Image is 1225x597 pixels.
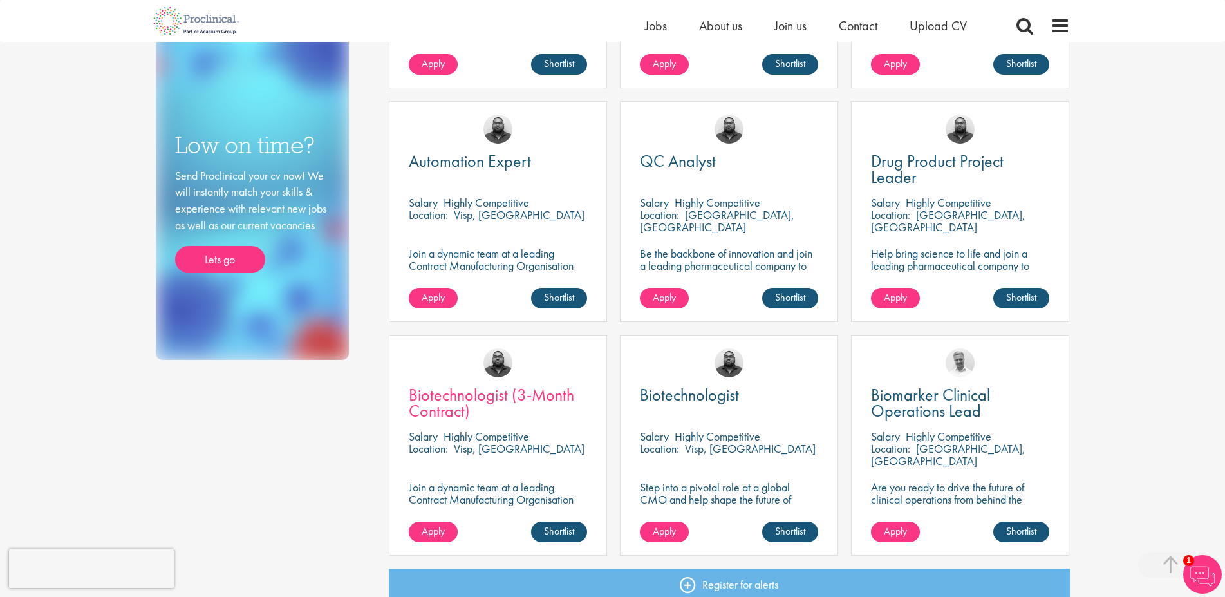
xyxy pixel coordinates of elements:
[640,384,739,406] span: Biotechnologist
[409,153,587,169] a: Automation Expert
[640,522,689,542] a: Apply
[871,195,900,210] span: Salary
[422,290,445,304] span: Apply
[871,207,910,222] span: Location:
[175,133,330,158] h3: Low on time?
[993,522,1049,542] a: Shortlist
[871,207,1025,234] p: [GEOGRAPHIC_DATA], [GEOGRAPHIC_DATA]
[640,429,669,444] span: Salary
[409,150,531,172] span: Automation Expert
[444,195,529,210] p: Highly Competitive
[409,522,458,542] a: Apply
[409,384,574,422] span: Biotechnologist (3-Month Contract)
[531,54,587,75] a: Shortlist
[409,195,438,210] span: Salary
[640,54,689,75] a: Apply
[906,195,991,210] p: Highly Competitive
[884,290,907,304] span: Apply
[871,429,900,444] span: Salary
[640,288,689,308] a: Apply
[884,57,907,70] span: Apply
[871,150,1004,188] span: Drug Product Project Leader
[946,115,975,144] img: Ashley Bennett
[640,481,818,518] p: Step into a pivotal role at a global CMO and help shape the future of healthcare manufacturing.
[871,441,1025,468] p: [GEOGRAPHIC_DATA], [GEOGRAPHIC_DATA]
[409,54,458,75] a: Apply
[906,429,991,444] p: Highly Competitive
[640,247,818,296] p: Be the backbone of innovation and join a leading pharmaceutical company to help keep life-changin...
[685,441,816,456] p: Visp, [GEOGRAPHIC_DATA]
[454,441,584,456] p: Visp, [GEOGRAPHIC_DATA]
[653,57,676,70] span: Apply
[871,441,910,456] span: Location:
[1183,555,1222,594] img: Chatbot
[715,348,743,377] img: Ashley Bennett
[9,549,174,588] iframe: reCAPTCHA
[640,441,679,456] span: Location:
[409,247,587,308] p: Join a dynamic team at a leading Contract Manufacturing Organisation (CMO) and contribute to grou...
[871,481,1049,542] p: Are you ready to drive the future of clinical operations from behind the scenes? Looking to be in...
[409,429,438,444] span: Salary
[871,522,920,542] a: Apply
[409,387,587,419] a: Biotechnologist (3-Month Contract)
[653,524,676,538] span: Apply
[946,348,975,377] img: Joshua Bye
[422,57,445,70] span: Apply
[774,17,807,34] a: Join us
[699,17,742,34] a: About us
[762,288,818,308] a: Shortlist
[422,524,445,538] span: Apply
[871,384,990,422] span: Biomarker Clinical Operations Lead
[653,290,676,304] span: Apply
[483,348,512,377] img: Ashley Bennett
[884,524,907,538] span: Apply
[910,17,967,34] a: Upload CV
[409,288,458,308] a: Apply
[871,153,1049,185] a: Drug Product Project Leader
[1183,555,1194,566] span: 1
[993,54,1049,75] a: Shortlist
[762,54,818,75] a: Shortlist
[640,195,669,210] span: Salary
[444,429,529,444] p: Highly Competitive
[871,54,920,75] a: Apply
[175,167,330,274] div: Send Proclinical your cv now! We will instantly match your skills & experience with relevant new ...
[675,195,760,210] p: Highly Competitive
[531,288,587,308] a: Shortlist
[409,441,448,456] span: Location:
[715,115,743,144] img: Ashley Bennett
[871,247,1049,308] p: Help bring science to life and join a leading pharmaceutical company to play a key role in delive...
[993,288,1049,308] a: Shortlist
[675,429,760,444] p: Highly Competitive
[640,207,794,234] p: [GEOGRAPHIC_DATA], [GEOGRAPHIC_DATA]
[640,207,679,222] span: Location:
[645,17,667,34] a: Jobs
[640,150,716,172] span: QC Analyst
[871,288,920,308] a: Apply
[483,115,512,144] img: Ashley Bennett
[762,522,818,542] a: Shortlist
[640,387,818,403] a: Biotechnologist
[409,481,587,542] p: Join a dynamic team at a leading Contract Manufacturing Organisation (CMO) and contribute to grou...
[175,246,265,273] a: Lets go
[871,387,1049,419] a: Biomarker Clinical Operations Lead
[531,522,587,542] a: Shortlist
[409,207,448,222] span: Location:
[640,153,818,169] a: QC Analyst
[839,17,877,34] a: Contact
[454,207,584,222] p: Visp, [GEOGRAPHIC_DATA]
